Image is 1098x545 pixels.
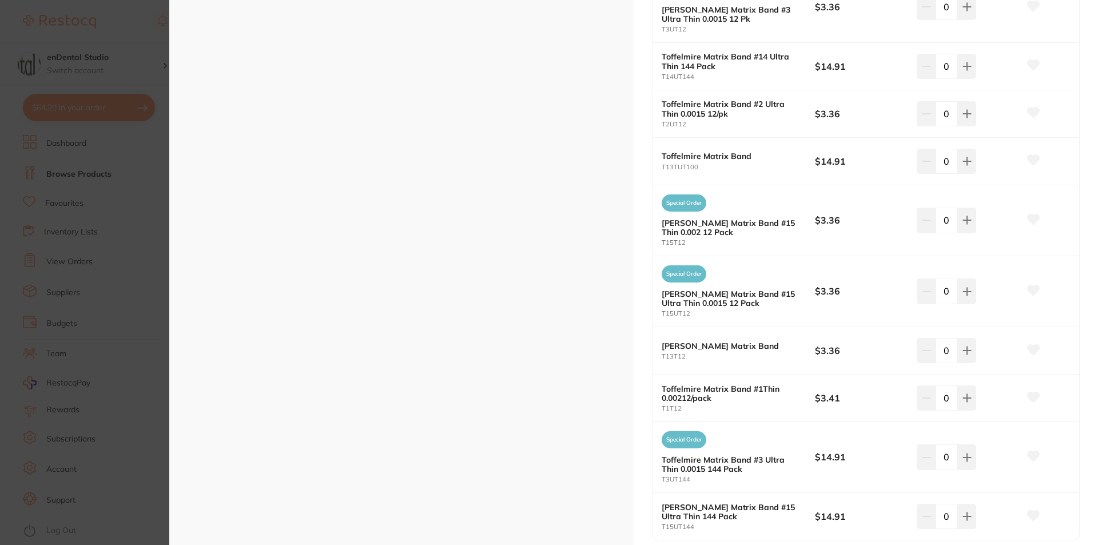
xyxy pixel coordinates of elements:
[662,341,799,351] b: [PERSON_NAME] Matrix Band
[662,73,815,81] small: T14UT144
[662,289,799,308] b: [PERSON_NAME] Matrix Band #15 Ultra Thin 0.0015 12 Pack
[662,218,799,237] b: [PERSON_NAME] Matrix Band #15 Thin 0.002 12 Pack
[662,5,799,23] b: [PERSON_NAME] Matrix Band #3 Ultra Thin 0.0015 12 Pk
[815,60,907,73] b: $14.91
[662,476,815,483] small: T3UT144
[662,194,706,212] span: Special Order
[662,431,706,448] span: Special Order
[662,52,799,70] b: Toffelmire Matrix Band #14 Ultra Thin 144 Pack
[815,1,907,13] b: $3.36
[662,100,799,118] b: Toffelmire Matrix Band #2 Ultra Thin 0.0015 12/pk
[662,455,799,474] b: Toffelmire Matrix Band #3 Ultra Thin 0.0015 144 Pack
[662,152,799,161] b: Toffelmire Matrix Band
[662,164,815,171] small: T13TUT100
[662,523,815,531] small: T15UT144
[662,26,815,33] small: T3UT12
[662,384,799,403] b: Toffelmire Matrix Band #1Thin 0.00212/pack
[815,510,907,523] b: $14.91
[662,353,815,360] small: T13T12
[815,344,907,357] b: $3.36
[815,285,907,297] b: $3.36
[662,239,815,246] small: T15T12
[662,503,799,521] b: [PERSON_NAME] Matrix Band #15 Ultra Thin 144 Pack
[815,214,907,226] b: $3.36
[815,155,907,168] b: $14.91
[815,451,907,463] b: $14.91
[815,392,907,404] b: $3.41
[662,310,815,317] small: T15UT12
[662,121,815,128] small: T2UT12
[662,265,706,283] span: Special Order
[662,405,815,412] small: T1T12
[815,108,907,120] b: $3.36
